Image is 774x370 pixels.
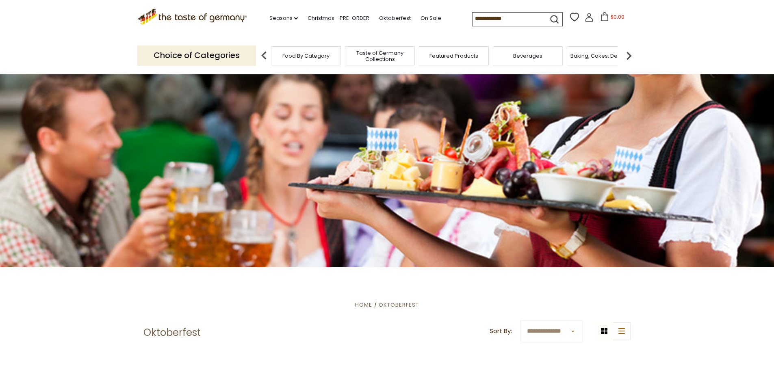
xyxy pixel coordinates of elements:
a: Oktoberfest [379,14,411,23]
img: previous arrow [256,48,272,64]
span: $0.00 [611,13,624,20]
label: Sort By: [490,326,512,336]
a: Seasons [269,14,298,23]
a: Baking, Cakes, Desserts [570,53,633,59]
a: Oktoberfest [379,301,419,309]
a: On Sale [421,14,441,23]
a: Food By Category [282,53,330,59]
p: Choice of Categories [137,45,256,65]
h1: Oktoberfest [143,327,201,339]
a: Taste of Germany Collections [347,50,412,62]
a: Christmas - PRE-ORDER [308,14,369,23]
button: $0.00 [595,12,630,24]
a: Beverages [513,53,542,59]
img: next arrow [621,48,637,64]
a: Home [355,301,372,309]
a: Featured Products [429,53,478,59]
